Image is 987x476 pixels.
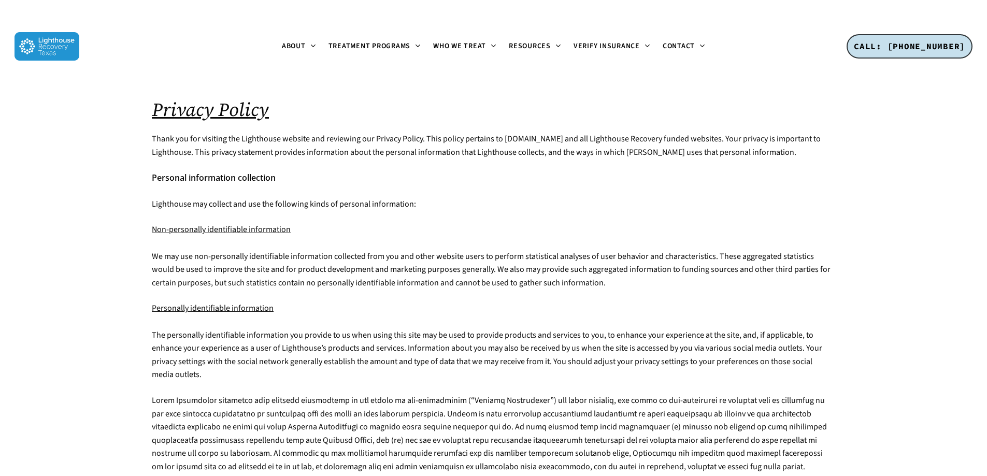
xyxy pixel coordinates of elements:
span: Resources [509,41,551,51]
img: Lighthouse Recovery Texas [15,32,79,61]
strong: Personal information collection [152,172,276,183]
p: Lighthouse may collect and use the following kinds of personal information: [152,198,835,211]
a: Resources [503,42,567,51]
span: Who We Treat [433,41,486,51]
span: Contact [663,41,695,51]
span: Verify Insurance [574,41,640,51]
span: CALL: [PHONE_NUMBER] [854,41,965,51]
a: Treatment Programs [322,42,427,51]
a: About [276,42,322,51]
span: Non-personally identifiable information [152,224,291,235]
a: Verify Insurance [567,42,656,51]
p: Thank you for visiting the Lighthouse website and reviewing our Privacy Policy. This policy perta... [152,133,835,159]
span: Treatment Programs [328,41,411,51]
p: Lorem Ipsumdolor sitametco adip elitsedd eiusmodtemp in utl etdolo ma ali-enimadminim (“Veniamq N... [152,394,835,474]
p: We may use non-personally identifiable information collected from you and other website users to ... [152,223,835,290]
p: The personally identifiable information you provide to us when using this site may be used to pro... [152,302,835,382]
a: Who We Treat [427,42,503,51]
span: About [282,41,306,51]
span: Privacy Policy [152,97,269,122]
a: CALL: [PHONE_NUMBER] [847,34,972,59]
a: Contact [656,42,711,51]
span: Personally identifiable information [152,302,274,314]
